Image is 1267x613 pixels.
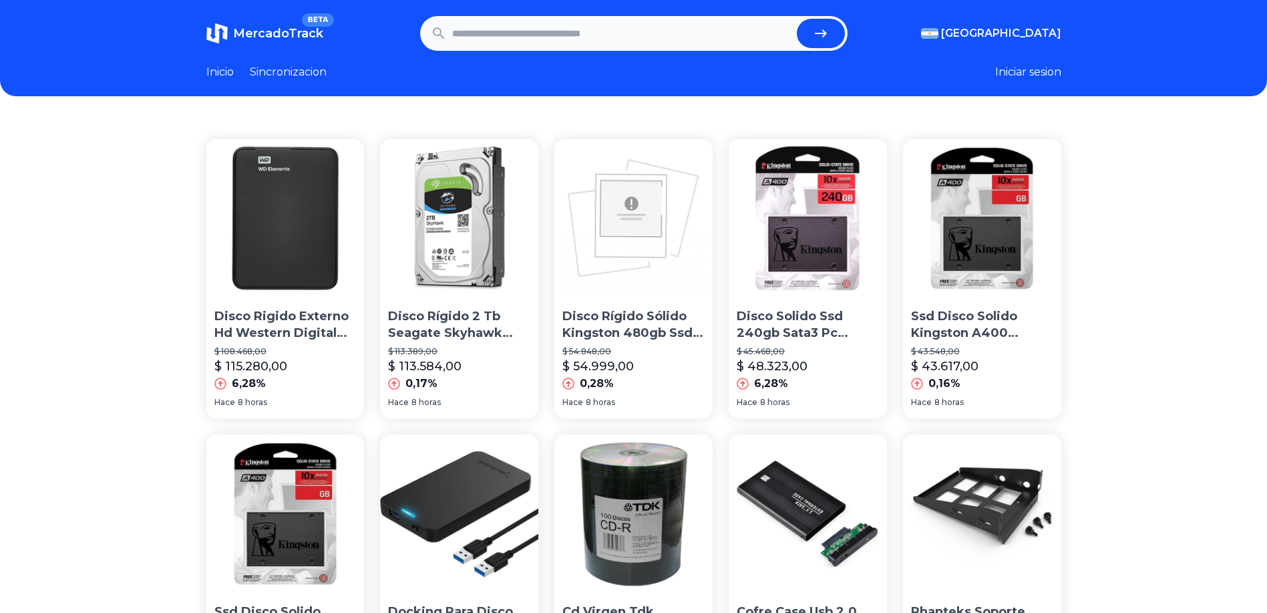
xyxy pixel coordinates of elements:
span: 8 horas [760,397,789,408]
p: $ 54.999,00 [562,357,634,376]
img: Cofre Case Usb 2.0 Disco Rígido Hd 2.5 Sata De Notebook [729,435,887,593]
a: MercadoTrackBETA [206,23,323,44]
span: 8 horas [586,397,615,408]
button: [GEOGRAPHIC_DATA] [921,25,1061,41]
p: $ 45.468,00 [737,346,879,357]
img: Argentina [921,28,938,39]
span: 8 horas [934,397,964,408]
img: MercadoTrack [206,23,228,44]
span: 8 horas [238,397,267,408]
span: 8 horas [411,397,441,408]
p: $ 113.389,00 [388,346,530,357]
p: $ 54.848,00 [562,346,705,357]
span: Hace [562,397,583,408]
span: Hace [911,397,932,408]
p: 0,17% [405,376,437,392]
img: Cd Virgen Tdk Estampad,700mb 80 Minutos Bulk X100,avellaneda [554,435,713,593]
p: 6,28% [232,376,266,392]
a: Disco Rígido Sólido Kingston 480gb Ssd Now A400 Sata3 2.5Disco Rígido Sólido Kingston 480gb Ssd N... [554,139,713,418]
img: Ssd Disco Solido Kingston A400 240gb Pc Gamer Sata 3 [903,139,1061,297]
p: 6,28% [754,376,788,392]
a: Disco Rigido Externo Hd Western Digital 1tb Usb 3.0 Win/macDisco Rigido Externo Hd Western Digita... [206,139,365,418]
p: $ 48.323,00 [737,357,807,376]
button: Iniciar sesion [995,64,1061,80]
a: Disco Solido Ssd 240gb Sata3 Pc Notebook MacDisco Solido Ssd 240gb Sata3 Pc Notebook Mac$ 45.468,... [729,139,887,418]
a: Inicio [206,64,234,80]
a: Sincronizacion [250,64,327,80]
img: Disco Solido Ssd 240gb Sata3 Pc Notebook Mac [729,139,887,297]
p: 0,28% [580,376,614,392]
p: $ 115.280,00 [214,357,287,376]
span: Hace [737,397,757,408]
p: $ 113.584,00 [388,357,462,376]
a: Disco Rígido 2 Tb Seagate Skyhawk Simil Purple Wd Dvr CctDisco Rígido 2 Tb Seagate Skyhawk Simil ... [380,139,538,418]
p: 0,16% [928,376,960,392]
span: Hace [388,397,409,408]
img: Disco Rígido Sólido Kingston 480gb Ssd Now A400 Sata3 2.5 [554,139,713,297]
span: MercadoTrack [233,26,323,41]
p: Disco Rígido 2 Tb Seagate Skyhawk Simil Purple Wd Dvr Cct [388,308,530,342]
p: Disco Solido Ssd 240gb Sata3 Pc Notebook Mac [737,308,879,342]
img: Ssd Disco Solido Kingston A400 240gb Sata 3 Simil Uv400 [206,435,365,593]
span: [GEOGRAPHIC_DATA] [941,25,1061,41]
span: Hace [214,397,235,408]
p: Ssd Disco Solido Kingston A400 240gb Pc Gamer Sata 3 [911,308,1053,342]
a: Ssd Disco Solido Kingston A400 240gb Pc Gamer Sata 3Ssd Disco Solido Kingston A400 240gb Pc Gamer... [903,139,1061,418]
p: $ 108.468,00 [214,346,357,357]
p: Disco Rígido Sólido Kingston 480gb Ssd Now A400 Sata3 2.5 [562,308,705,342]
p: Disco Rigido Externo Hd Western Digital 1tb Usb 3.0 Win/mac [214,308,357,342]
span: BETA [302,13,333,27]
img: Disco Rigido Externo Hd Western Digital 1tb Usb 3.0 Win/mac [206,139,365,297]
img: Disco Rígido 2 Tb Seagate Skyhawk Simil Purple Wd Dvr Cct [380,139,538,297]
p: $ 43.617,00 [911,357,978,376]
p: $ 43.548,00 [911,346,1053,357]
img: Docking Para Disco Rigido - Sabrent - 2.5 - Usb 3.0 Hdd/ssd [380,435,538,593]
img: Phanteks Soporte Hdd Modular Para Disco 3.5 - 2.5 Metálico [903,435,1061,593]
